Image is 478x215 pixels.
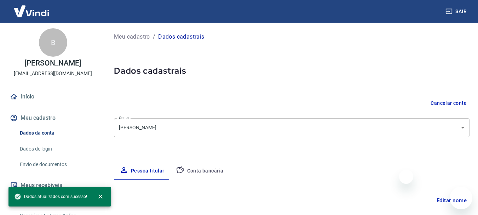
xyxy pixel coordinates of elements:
[39,28,67,57] div: B
[119,115,129,120] label: Conta
[428,97,470,110] button: Cancelar conta
[14,70,92,77] p: [EMAIL_ADDRESS][DOMAIN_NAME]
[444,5,470,18] button: Sair
[17,157,97,172] a: Envio de documentos
[93,189,108,204] button: close
[17,142,97,156] a: Dados de login
[8,177,97,193] button: Meus recebíveis
[24,60,81,67] p: [PERSON_NAME]
[114,118,470,137] div: [PERSON_NAME]
[399,170,413,184] iframe: Fechar mensagem
[114,65,470,77] h5: Dados cadastrais
[8,0,54,22] img: Vindi
[158,33,204,41] p: Dados cadastrais
[114,163,170,180] button: Pessoa titular
[170,163,229,180] button: Conta bancária
[450,187,472,209] iframe: Botão para abrir a janela de mensagens
[153,33,155,41] p: /
[114,33,150,41] a: Meu cadastro
[14,193,87,200] span: Dados atualizados com sucesso!
[8,89,97,104] a: Início
[8,110,97,126] button: Meu cadastro
[434,194,470,207] button: Editar nome
[17,126,97,140] a: Dados da conta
